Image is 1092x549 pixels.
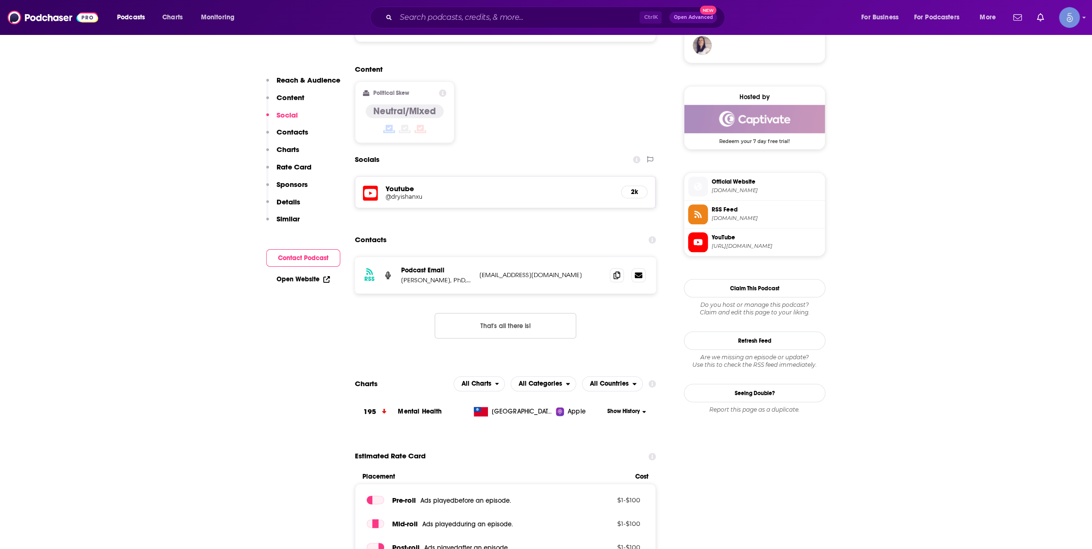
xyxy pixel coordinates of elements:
span: Logged in as Spiral5-G1 [1059,7,1080,28]
a: YouTube[URL][DOMAIN_NAME] [688,232,821,252]
h2: Political Skew [373,90,409,96]
span: More [980,11,996,24]
h5: Youtube [386,184,613,193]
p: $ 1 - $ 100 [579,520,640,527]
span: Placement [362,473,627,481]
p: Reach & Audience [277,76,340,84]
button: Details [266,197,300,215]
button: open menu [110,10,157,25]
button: Contact Podcast [266,249,340,267]
button: open menu [855,10,910,25]
div: Are we missing an episode or update? Use this to check the RSS feed immediately. [684,354,825,369]
a: Apple [556,407,604,416]
h2: Socials [355,151,379,169]
a: [GEOGRAPHIC_DATA], [GEOGRAPHIC_DATA] [470,407,556,416]
button: Rate Card [266,162,311,180]
div: Report this page as a duplicate. [684,406,825,414]
a: RSS Feed[DOMAIN_NAME] [688,204,821,224]
h5: 2k [629,188,639,196]
div: Search podcasts, credits, & more... [379,7,734,28]
img: User Profile [1059,7,1080,28]
span: Monitoring [201,11,235,24]
h3: RSS [364,275,375,283]
span: All Countries [590,380,629,387]
span: Ads played before an episode . [420,497,511,505]
span: deepintosleep.co [712,187,821,194]
h2: Platforms [454,376,505,391]
button: open menu [454,376,505,391]
h2: Charts [355,379,378,388]
div: Hosted by [684,93,825,101]
span: Do you host or manage this podcast? [684,301,825,309]
button: open menu [511,376,576,391]
span: Cost [635,473,648,481]
button: Contacts [266,127,308,145]
a: Charts [156,10,188,25]
span: Podcasts [117,11,145,24]
p: Details [277,197,300,206]
button: Claim This Podcast [684,279,825,297]
p: Sponsors [277,180,308,189]
button: Show History [604,407,649,415]
button: Refresh Feed [684,331,825,350]
a: Mental Health [398,407,442,415]
p: Similar [277,214,300,223]
p: Podcast Email [401,266,472,274]
a: Show notifications dropdown [1033,9,1048,25]
img: Podchaser - Follow, Share and Rate Podcasts [8,8,98,26]
p: Contacts [277,127,308,136]
span: https://www.youtube.com/@dryishanxu [712,243,821,250]
a: Open Website [277,275,330,283]
p: Rate Card [277,162,311,171]
h2: Countries [582,376,643,391]
p: Content [277,93,304,102]
button: open menu [582,376,643,391]
span: Ads played during an episode . [422,520,513,528]
span: feeds.captivate.fm [712,215,821,222]
span: Mid -roll [392,519,418,528]
button: Show profile menu [1059,7,1080,28]
a: Official Website[DOMAIN_NAME] [688,177,821,196]
a: 195 [355,399,398,425]
p: [PERSON_NAME], PhD, DBSM [401,276,472,284]
a: Show notifications dropdown [1009,9,1025,25]
a: Seeing Double? [684,384,825,402]
span: For Business [861,11,899,24]
button: Open AdvancedNew [669,12,717,23]
span: Charts [162,11,183,24]
span: Pre -roll [392,496,416,505]
span: Taiwan, Province of China [492,407,553,416]
h2: Content [355,65,648,74]
img: MelDriver [693,36,712,55]
span: Apple [568,407,586,416]
span: RSS Feed [712,205,821,214]
p: [EMAIL_ADDRESS][DOMAIN_NAME] [479,271,602,279]
button: open menu [908,10,973,25]
h2: Categories [511,376,576,391]
span: Ctrl K [639,11,662,24]
span: Redeem your 7 day free trial! [684,133,825,144]
span: All Categories [519,380,562,387]
a: Captivate Deal: Redeem your 7 day free trial! [684,105,825,144]
h2: Contacts [355,231,386,249]
button: open menu [194,10,247,25]
button: Nothing here. [435,313,576,338]
h5: @dryishanxu [386,193,537,200]
span: For Podcasters [914,11,959,24]
button: Content [266,93,304,110]
img: Captivate Deal: Redeem your 7 day free trial! [684,105,825,133]
button: open menu [973,10,1008,25]
h4: Neutral/Mixed [373,105,436,117]
p: Social [277,110,298,119]
span: Open Advanced [673,15,713,20]
button: Similar [266,214,300,232]
button: Sponsors [266,180,308,197]
span: YouTube [712,233,821,242]
a: @dryishanxu [386,193,613,200]
p: Charts [277,145,299,154]
button: Reach & Audience [266,76,340,93]
span: Estimated Rate Card [355,447,426,465]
